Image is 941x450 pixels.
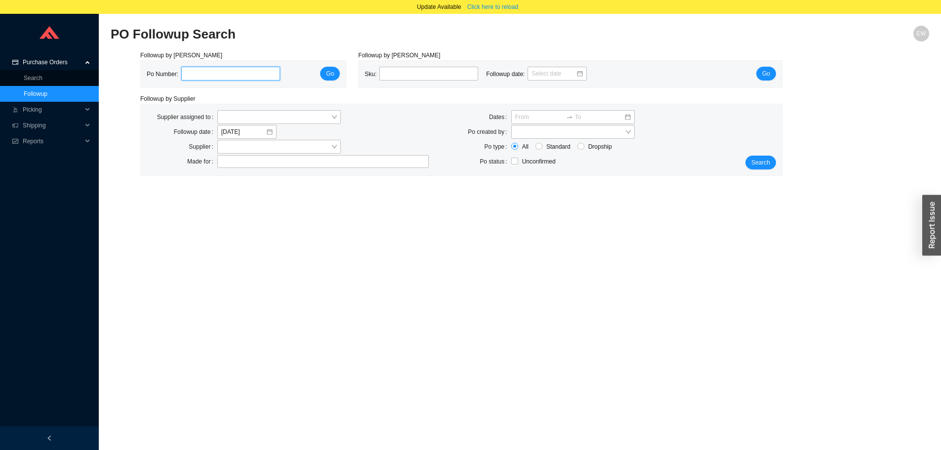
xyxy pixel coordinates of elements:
button: Go [756,67,776,81]
span: Dropship [584,142,616,152]
label: Po type: [485,140,511,154]
label: Made for: [187,155,217,168]
label: Po created by: [468,125,511,139]
span: left [46,435,52,441]
input: Select date [532,69,576,79]
span: Click here to reload [467,2,518,12]
button: Go [320,67,340,81]
span: to [566,114,573,121]
button: Search [745,156,776,169]
label: Followup date: [174,125,217,139]
span: Picking [23,102,82,118]
label: Dates: [489,110,511,124]
span: credit-card [12,59,19,65]
span: All [518,142,532,152]
span: Standard [542,142,574,152]
label: Supplier: [189,140,217,154]
span: Go [326,69,334,79]
h2: PO Followup Search [111,26,725,43]
input: To [575,112,624,122]
label: Po status: [480,155,511,168]
span: Followup by [PERSON_NAME] [140,52,222,59]
a: Search [24,75,42,82]
span: Purchase Orders [23,54,82,70]
span: Search [751,158,770,167]
label: Supplier assigned to [157,110,217,124]
a: Followup [24,90,47,97]
span: Shipping [23,118,82,133]
span: Go [762,69,770,79]
span: Unconfirmed [522,158,556,165]
span: Followup by [PERSON_NAME] [358,52,440,59]
span: Followup by Supplier [140,95,195,102]
input: From [515,112,564,122]
div: Po Number: [147,67,288,82]
span: fund [12,138,19,144]
span: EW [916,26,926,41]
span: swap-right [566,114,573,121]
span: Reports [23,133,82,149]
input: 8/19/2025 [221,127,266,137]
div: Sku: Followup date: [365,67,595,82]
